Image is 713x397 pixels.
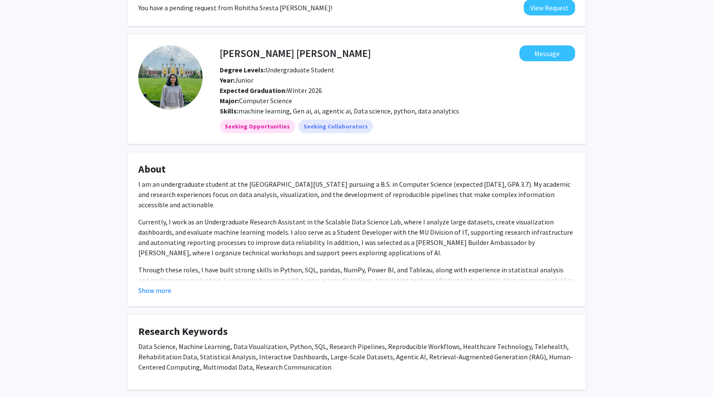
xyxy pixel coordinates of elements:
[138,3,332,13] div: You have a pending request from Rohitha Sresta [PERSON_NAME]!
[138,265,575,296] p: Through these roles, I have built strong skills in Python, SQL, pandas, NumPy, Power BI, and Tabl...
[298,119,373,133] mat-chip: Seeking Collaborators
[138,179,575,210] p: I am an undergraduate student at the [GEOGRAPHIC_DATA][US_STATE] pursuing a B.S. in Computer Scie...
[220,107,239,115] b: Skills:
[138,341,575,372] p: Data Science, Machine Learning, Data Visualization, Python, SQL, Research Pipelines, Reproducible...
[220,86,322,95] span: Winter 2026
[519,45,575,61] button: Message Rohitha Sresta Ganji
[239,107,459,115] span: machine learning, Gen ai, ai, agentic ai, Data science, python, data analytics
[138,285,171,296] button: Show more
[220,96,239,105] b: Major:
[138,217,575,258] p: Currently, I work as an Undergraduate Research Assistant in the Scalable Data Science Lab, where ...
[138,45,203,110] img: Profile Picture
[220,76,254,84] span: Junior
[138,325,575,338] h4: Research Keywords
[138,163,575,176] h4: About
[220,45,371,61] h4: [PERSON_NAME] [PERSON_NAME]
[220,66,334,74] span: Undergraduate Student
[239,96,292,105] span: Computer Science
[220,86,287,95] b: Expected Graduation:
[6,358,36,391] iframe: Chat
[220,76,235,84] b: Year:
[220,66,266,74] b: Degree Levels:
[220,119,295,133] mat-chip: Seeking Opportunities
